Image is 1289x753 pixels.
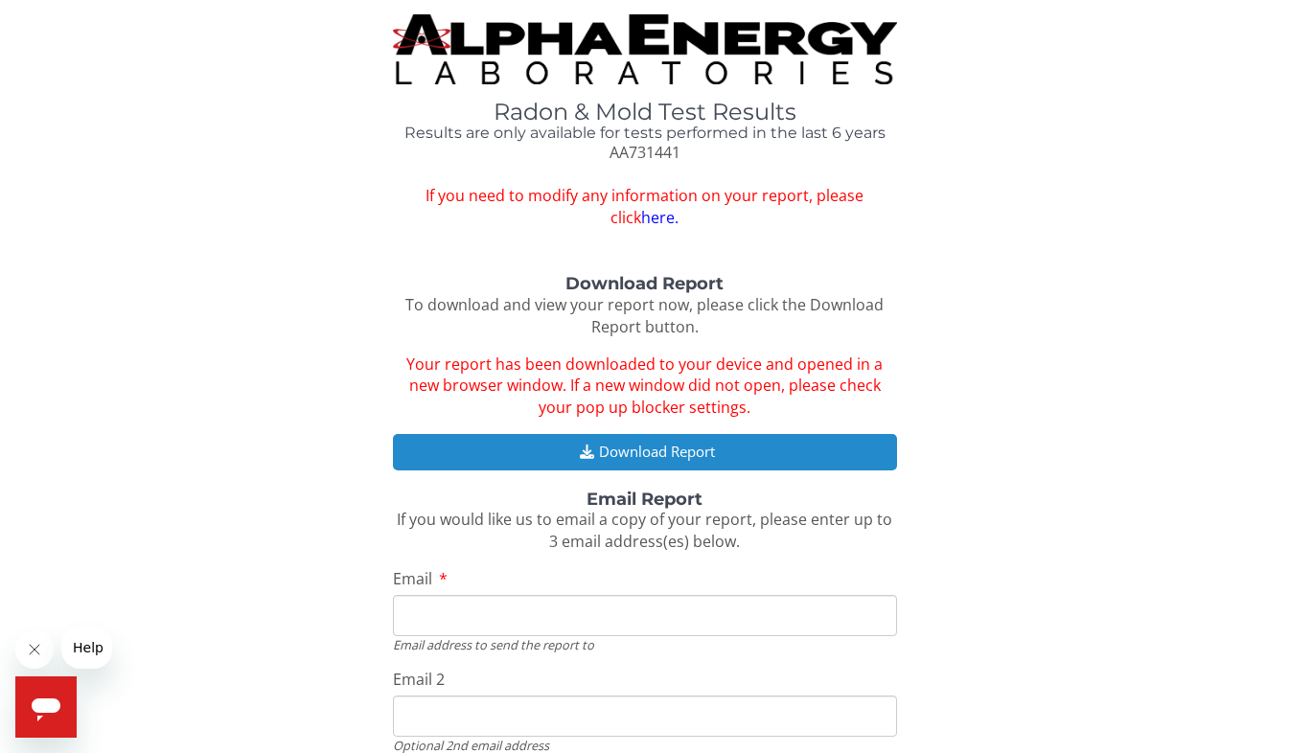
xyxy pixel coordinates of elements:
[393,636,897,653] div: Email address to send the report to
[393,434,897,469] button: Download Report
[393,100,897,125] h1: Radon & Mold Test Results
[587,489,702,510] strong: Email Report
[393,185,897,229] span: If you need to modify any information on your report, please click
[393,568,432,589] span: Email
[641,207,679,228] a: here.
[61,627,112,669] iframe: Message from company
[405,294,884,337] span: To download and view your report now, please click the Download Report button.
[15,630,54,669] iframe: Close message
[397,509,892,552] span: If you would like us to email a copy of your report, please enter up to 3 email address(es) below.
[610,142,680,163] span: AA731441
[393,669,445,690] span: Email 2
[406,354,883,419] span: Your report has been downloaded to your device and opened in a new browser window. If a new windo...
[393,14,897,84] img: TightCrop.jpg
[15,676,77,738] iframe: Button to launch messaging window
[565,273,724,294] strong: Download Report
[393,125,897,142] h4: Results are only available for tests performed in the last 6 years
